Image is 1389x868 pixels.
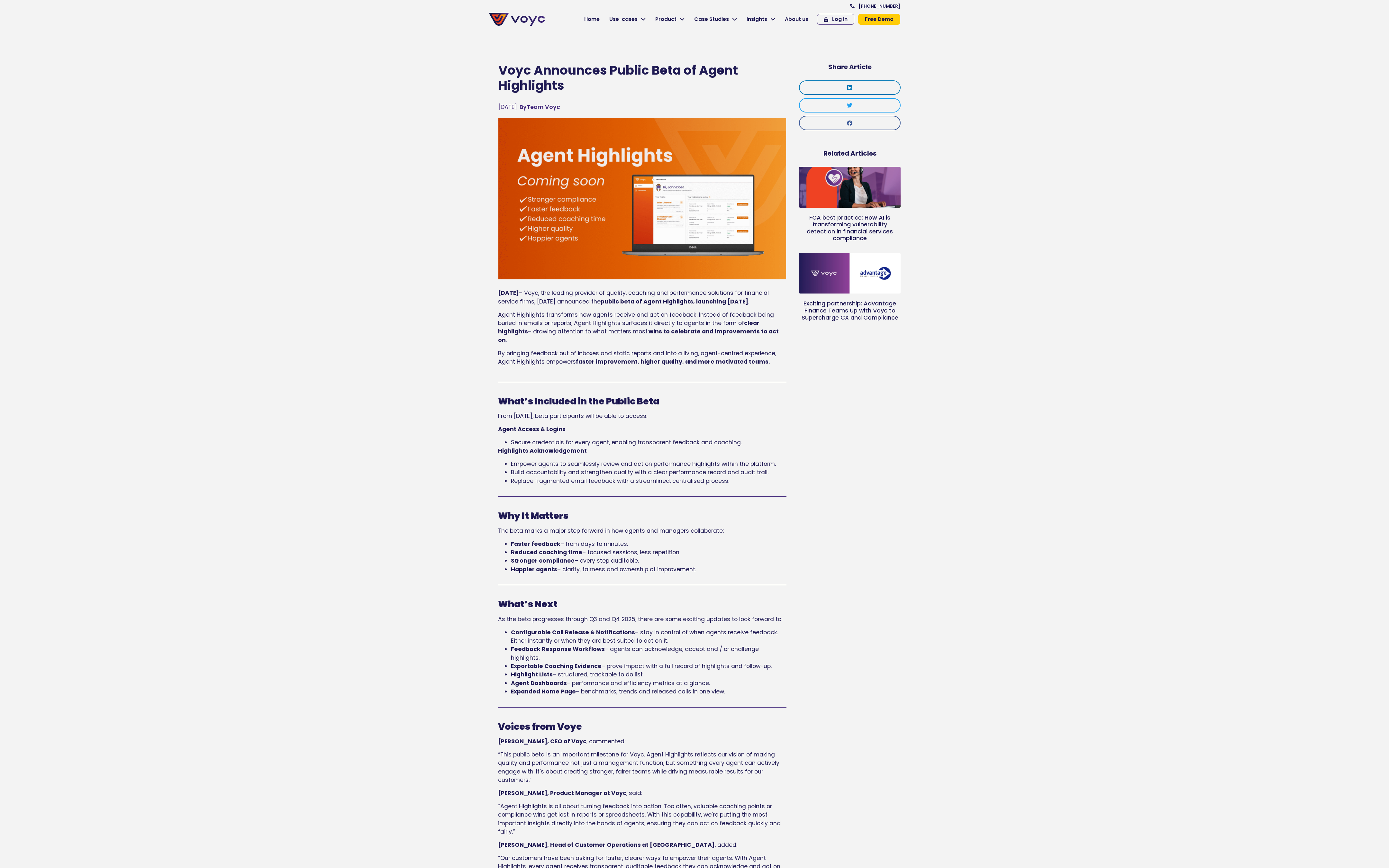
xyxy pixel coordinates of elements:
[557,565,696,573] span: – clarity, fairness and ownership of improvement.
[742,13,780,26] a: Insights
[511,477,729,485] span: Replace fragmented email feedback with a streamlined, centralised process.
[553,671,643,678] span: – structured, trackable to do list
[799,98,901,113] div: Share on twitter
[858,4,900,8] span: [PHONE_NUMBER]
[586,737,625,745] span: , commented:
[498,395,659,408] b: What’s Included in the Public Beta
[609,15,638,23] span: Use-cases
[498,615,782,623] span: As the beta progresses through Q3 and Q4 2025, there are some exciting updates to look forward to:
[802,299,898,321] a: Exciting partnership: Advantage Finance Teams Up with Voyc to Supercharge CX and Compliance
[520,103,527,111] span: By
[576,358,770,366] strong: faster improvement, higher quality, and more motivated teams.
[511,468,768,476] span: Build accountability and strengthen quality with a clear performance record and audit trail.
[807,213,893,242] a: FCA best practice: How AI is transforming vulnerability detection in financial services compliance
[601,298,748,305] b: public beta of Agent Highlights, launching [DATE]
[528,328,649,335] span: – drawing attention to what matters most:
[498,510,568,522] b: Why It Matters
[582,548,680,556] span: – focused sessions, less repetition.
[650,13,689,26] a: Product
[498,527,724,535] span: The beta marks a major step forward in how agents and managers collaborate:
[715,841,737,849] span: , added:
[511,628,778,645] span: – stay in control of when agents receive feedback. Either instantly or when they are best suited ...
[798,247,901,300] img: Voyc and Advantage logos
[567,679,710,687] span: – performance and efficiency metrics at a glance.
[511,548,582,556] b: Reduced coaching time
[602,662,772,670] span: – prove impact with a full record of highlights and follow-up.
[498,447,587,455] b: Highlights Acknowledgement
[498,328,779,344] b: wins to celebrate and improvements to act on
[511,645,605,653] b: Feedback Response Workflows
[498,598,558,610] b: What’s Next
[511,688,576,695] b: Expanded Home Page
[832,17,848,22] span: Log In
[511,662,602,670] b: Exportable Coaching Evidence
[560,540,628,548] span: – from days to minutes.
[799,149,901,157] h5: Related Articles
[575,557,639,565] span: – every step auditable.
[498,289,519,297] b: [DATE]
[511,679,567,687] b: Agent Dashboards
[498,103,517,111] time: [DATE]
[511,565,557,573] b: Happier agents
[511,671,553,678] b: Highlight Lists
[498,841,715,849] b: [PERSON_NAME], Head of Customer Operations at [GEOGRAPHIC_DATA]
[506,336,507,344] span: .
[511,540,560,548] b: Faster feedback
[785,15,808,23] span: About us
[511,439,742,446] span: Secure credentials for every agent, enabling transparent feedback and coaching.
[498,737,586,745] b: [PERSON_NAME], CEO of Voyc
[655,15,676,23] span: Product
[511,628,635,636] b: Configurable Call Release & Notifications
[520,103,560,111] a: ByTeam Voyc
[747,15,767,23] span: Insights
[865,17,894,22] span: Free Demo
[498,802,781,836] span: “Agent Highlights is all about turning feedback into action. Too often, valuable coaching points ...
[604,13,650,26] a: Use-cases
[498,425,566,433] b: Agent Access & Logins
[694,15,729,23] span: Case Studies
[511,557,575,565] b: Stronger compliance
[850,4,900,8] a: [PHONE_NUMBER]
[498,412,647,420] span: From [DATE], beta participants will be able to access:
[799,116,901,130] div: Share on facebook
[498,789,626,797] b: [PERSON_NAME], Product Manager at Voyc
[498,319,759,335] b: clear highlights
[498,751,779,784] span: “This public beta is an important milestone for Voyc. Agent Highlights reflects our vision of mak...
[799,80,901,95] div: Share on linkedin
[858,14,900,25] a: Free Demo
[626,789,642,797] span: , said:
[748,298,749,305] span: .
[689,13,742,26] a: Case Studies
[498,720,582,733] b: Voices from Voyc
[511,645,759,661] span: – agents can acknowledge, accept and / or challenge highlights.
[511,460,776,468] span: Empower agents to seamlessly review and act on performance highlights within the platform.
[579,13,604,26] a: Home
[520,103,560,111] span: Team Voyc
[780,13,813,26] a: About us
[498,63,786,93] h1: Voyc Announces Public Beta of Agent Highlights
[498,311,774,327] span: Agent Highlights transforms how agents receive and act on feedback. Instead of feedback being bur...
[576,688,725,695] span: – benchmarks, trends and released calls in one view.
[489,13,545,26] img: voyc-full-logo
[799,63,901,71] h5: Share Article
[799,253,901,294] a: Voyc and Advantage logos
[498,349,786,366] p: By bringing feedback out of inboxes and static reports and into a living, agent-centred experienc...
[584,15,600,23] span: Home
[498,289,769,305] span: – Voyc, the leading provider of quality, coaching and performance solutions for financial service...
[817,14,854,25] a: Log In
